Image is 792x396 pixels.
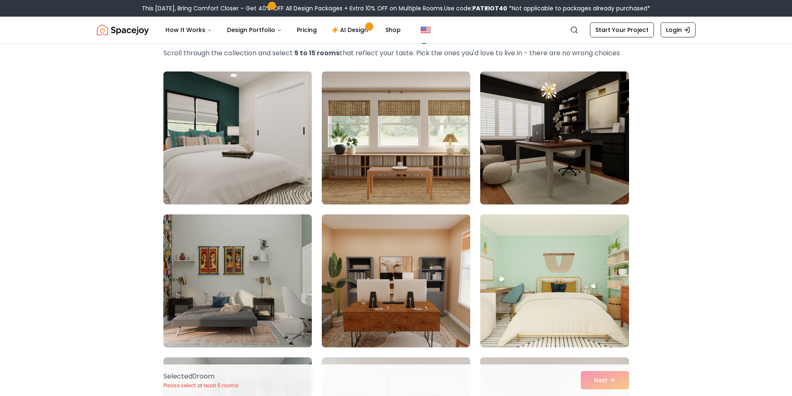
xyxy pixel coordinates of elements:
img: Spacejoy Logo [97,22,149,38]
nav: Global [97,17,696,43]
a: Spacejoy [97,22,149,38]
img: Room room-2 [322,71,470,204]
img: Room room-1 [160,68,316,208]
img: Room room-3 [480,71,629,204]
button: How It Works [159,22,219,38]
a: Pricing [290,22,323,38]
button: Design Portfolio [220,22,289,38]
img: Room room-6 [480,214,629,347]
strong: 5 to 15 rooms [294,48,340,58]
a: Shop [379,22,407,38]
a: Start Your Project [590,22,654,37]
span: *Not applicable to packages already purchased* [507,4,650,12]
img: Room room-4 [163,214,312,347]
p: Selected 0 room [163,371,239,381]
img: Room room-5 [322,214,470,347]
p: Please select at least 5 rooms [163,382,239,389]
p: Scroll through the collection and select that reflect your taste. Pick the ones you'd love to liv... [163,48,629,58]
div: This [DATE], Bring Comfort Closer – Get 40% OFF All Design Packages + Extra 10% OFF on Multiple R... [142,4,650,12]
a: AI Design [325,22,377,38]
img: United States [421,25,431,35]
b: PATRIOT40 [472,4,507,12]
a: Login [661,22,696,37]
span: Use code: [444,4,507,12]
nav: Main [159,22,407,38]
